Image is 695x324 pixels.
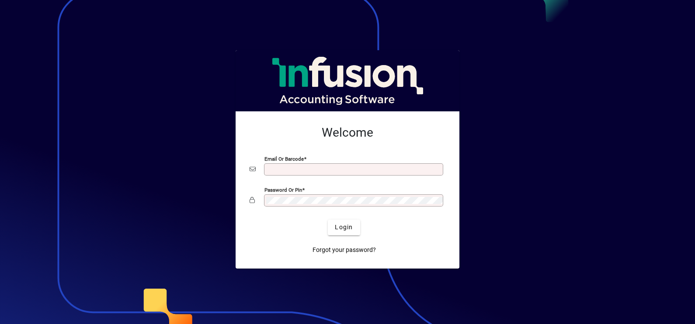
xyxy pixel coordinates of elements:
[328,220,360,235] button: Login
[264,186,302,193] mat-label: Password or Pin
[264,155,304,162] mat-label: Email or Barcode
[250,125,445,140] h2: Welcome
[335,223,353,232] span: Login
[309,242,379,258] a: Forgot your password?
[313,245,376,255] span: Forgot your password?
